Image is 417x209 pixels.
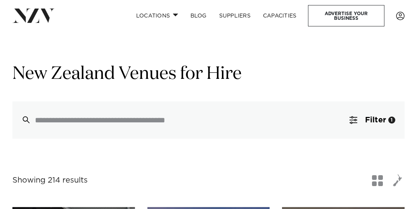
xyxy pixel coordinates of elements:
[12,9,55,23] img: nzv-logo.png
[130,7,184,24] a: Locations
[308,5,384,26] a: Advertise your business
[340,101,405,139] button: Filter1
[257,7,303,24] a: Capacities
[388,117,395,124] div: 1
[365,116,386,124] span: Filter
[12,63,405,86] h1: New Zealand Venues for Hire
[12,174,88,186] div: Showing 214 results
[184,7,213,24] a: BLOG
[213,7,257,24] a: SUPPLIERS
